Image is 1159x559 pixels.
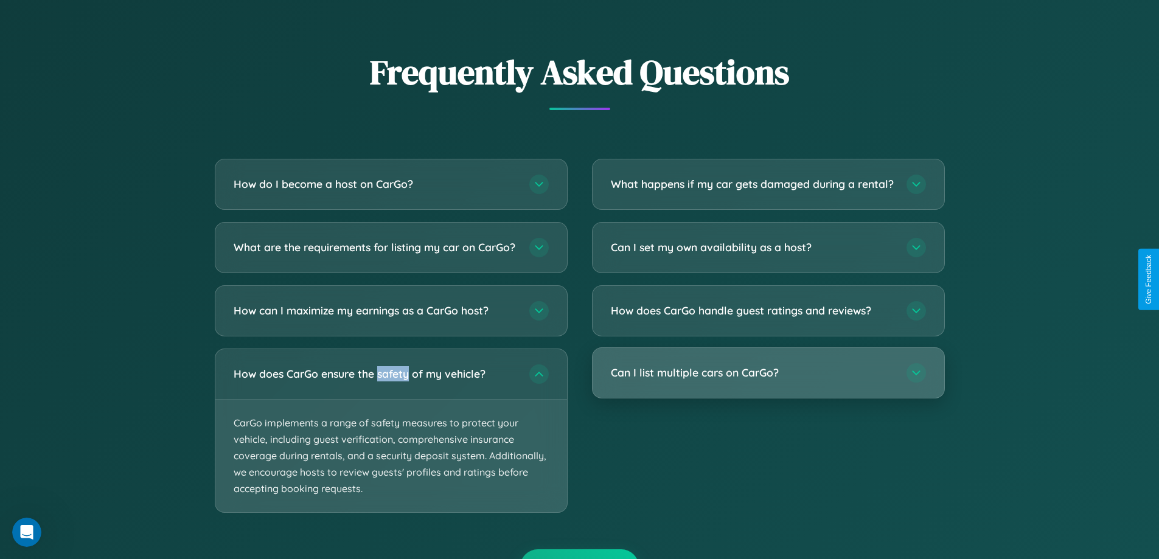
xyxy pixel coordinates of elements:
[611,303,894,318] h3: How does CarGo handle guest ratings and reviews?
[215,49,945,95] h2: Frequently Asked Questions
[234,303,517,318] h3: How can I maximize my earnings as a CarGo host?
[234,366,517,381] h3: How does CarGo ensure the safety of my vehicle?
[1144,255,1153,304] div: Give Feedback
[611,365,894,380] h3: Can I list multiple cars on CarGo?
[234,240,517,255] h3: What are the requirements for listing my car on CarGo?
[215,400,567,513] p: CarGo implements a range of safety measures to protect your vehicle, including guest verification...
[611,240,894,255] h3: Can I set my own availability as a host?
[12,518,41,547] iframe: Intercom live chat
[611,176,894,192] h3: What happens if my car gets damaged during a rental?
[234,176,517,192] h3: How do I become a host on CarGo?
